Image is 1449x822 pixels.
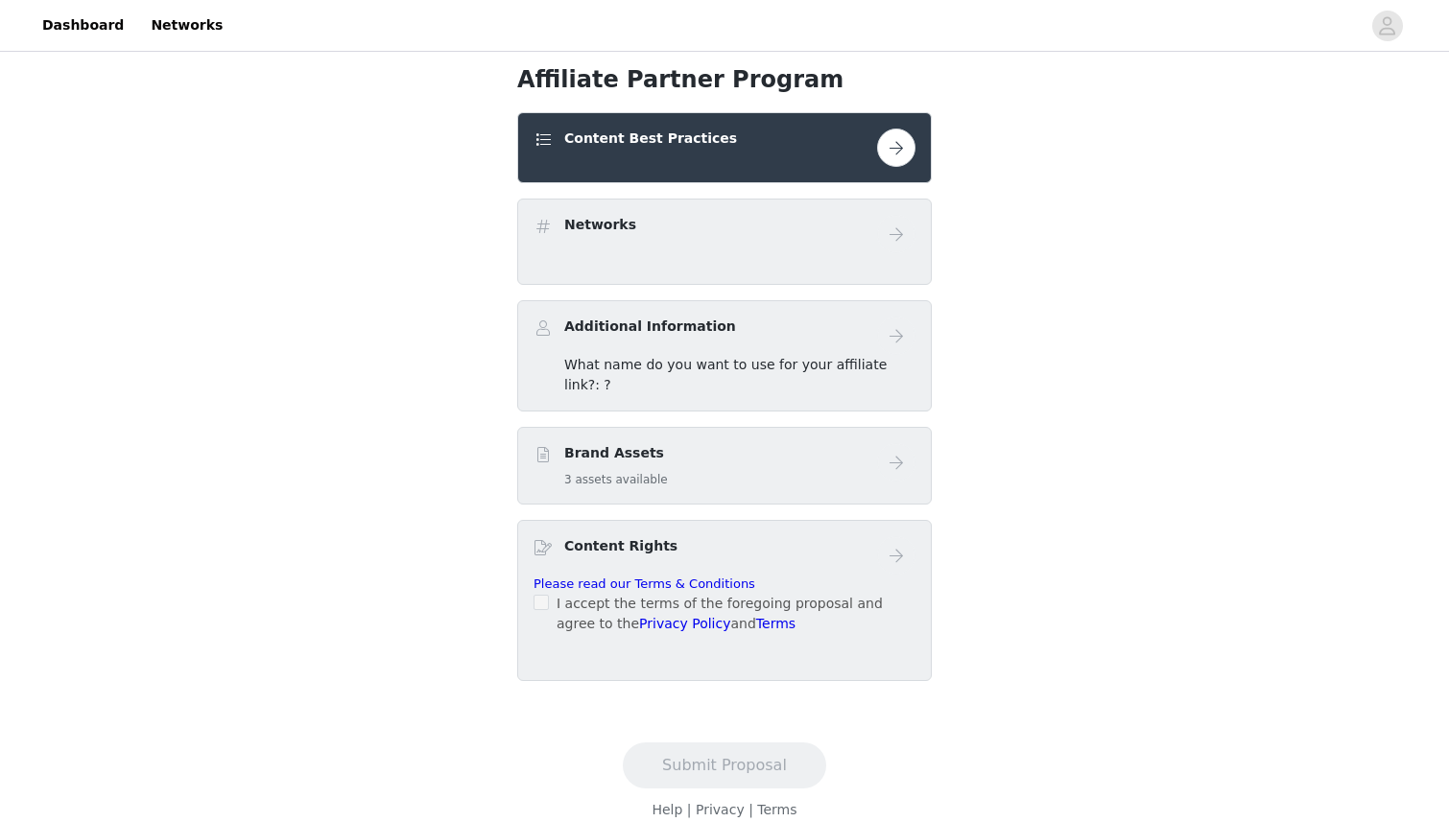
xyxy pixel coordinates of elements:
a: Privacy Policy [639,616,730,631]
a: Terms [756,616,796,631]
h5: 3 assets available [564,471,668,488]
p: I accept the terms of the foregoing proposal and agree to the and [557,594,915,634]
div: Networks [517,199,932,285]
div: Brand Assets [517,427,932,505]
div: Content Rights [517,520,932,681]
h4: Additional Information [564,317,736,337]
a: Help [652,802,682,817]
div: Content Best Practices [517,112,932,183]
span: | [748,802,753,817]
button: Submit Proposal [623,742,826,788]
span: | [687,802,692,817]
span: What name do you want to use for your affiliate link?: ? [564,357,887,392]
h4: Content Best Practices [564,129,737,149]
h4: Networks [564,215,636,235]
a: Privacy [696,802,745,817]
div: avatar [1378,11,1396,41]
div: Additional Information [517,300,932,411]
a: Terms [757,802,796,817]
a: Networks [139,4,234,47]
h4: Content Rights [564,536,677,556]
h4: Brand Assets [564,443,668,463]
a: Please read our Terms & Conditions [534,576,755,591]
h1: Affiliate Partner Program [517,62,932,97]
a: Dashboard [31,4,135,47]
